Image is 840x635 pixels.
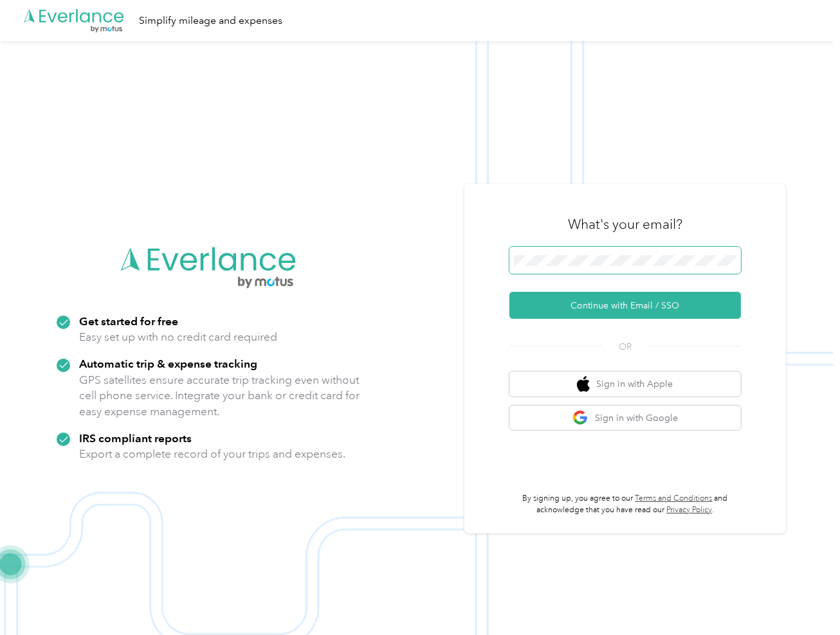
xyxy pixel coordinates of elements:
h3: What's your email? [568,215,682,233]
button: apple logoSign in with Apple [509,371,741,397]
img: google logo [572,410,589,426]
div: Simplify mileage and expenses [139,13,282,29]
p: By signing up, you agree to our and acknowledge that you have read our . [509,493,741,515]
button: google logoSign in with Google [509,406,741,431]
strong: Automatic trip & expense tracking [79,357,257,370]
img: apple logo [577,376,590,392]
button: Continue with Email / SSO [509,292,741,319]
p: GPS satellites ensure accurate trip tracking even without cell phone service. Integrate your bank... [79,372,360,420]
p: Export a complete record of your trips and expenses. [79,446,345,462]
a: Terms and Conditions [635,494,713,503]
span: OR [603,340,648,353]
p: Easy set up with no credit card required [79,329,277,345]
a: Privacy Policy [666,505,712,515]
strong: Get started for free [79,314,178,328]
strong: IRS compliant reports [79,431,192,445]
